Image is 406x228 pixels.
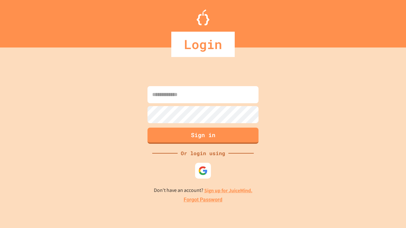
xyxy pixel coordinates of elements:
[198,166,208,175] img: google-icon.svg
[197,9,209,25] img: Logo.svg
[178,149,228,157] div: Or login using
[147,128,259,144] button: Sign in
[171,32,235,57] div: Login
[204,187,252,194] a: Sign up for JuiceMind.
[154,187,252,194] p: Don't have an account?
[184,196,222,204] a: Forgot Password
